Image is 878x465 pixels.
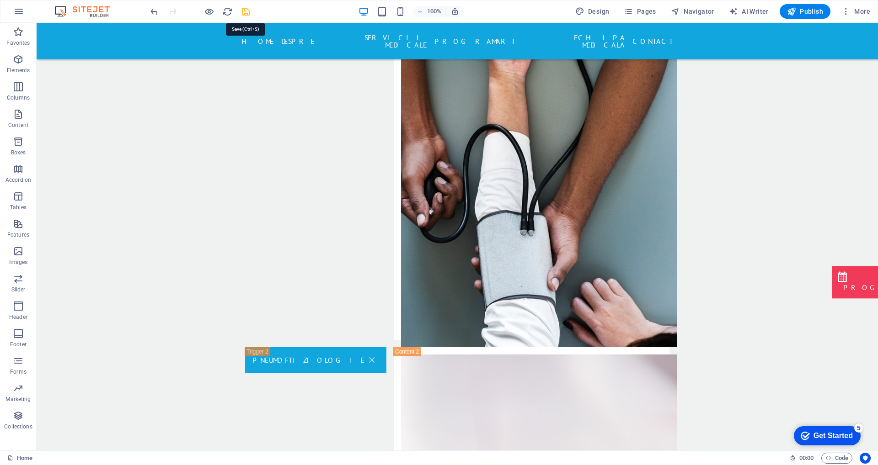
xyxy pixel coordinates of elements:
span: Code [825,453,848,464]
span: Navigator [671,7,714,16]
p: Accordion [5,176,31,184]
p: Tables [10,204,27,211]
button: Code [821,453,852,464]
p: Slider [11,286,26,293]
button: reload [222,6,233,17]
button: Click here to leave preview mode and continue editing [203,6,214,17]
button: Publish [780,4,830,19]
button: More [838,4,874,19]
i: Reload page [222,6,233,17]
button: save [240,6,251,17]
p: Header [9,313,27,321]
i: Undo: Edit headline (Ctrl+Z) [149,6,160,17]
h6: Session time [790,453,814,464]
span: More [841,7,870,16]
span: Publish [787,7,823,16]
button: AI Writer [725,4,772,19]
p: Content [8,122,28,129]
p: Elements [7,67,30,74]
button: Navigator [667,4,718,19]
span: : [806,454,807,461]
button: undo [149,6,160,17]
button: Design [572,4,613,19]
span: Design [575,7,610,16]
div: Get Started [27,10,66,18]
img: Editor Logo [53,6,121,17]
div: Design (Ctrl+Alt+Y) [572,4,613,19]
h6: 100% [427,6,442,17]
i: On resize automatically adjust zoom level to fit chosen device. [451,7,459,16]
p: Footer [10,341,27,348]
div: 5 [67,2,76,11]
div: Get Started 5 items remaining, 0% complete [7,5,74,24]
p: Features [7,231,29,238]
span: AI Writer [729,7,769,16]
p: Boxes [11,149,26,156]
p: Marketing [5,396,31,403]
button: 100% [413,6,446,17]
p: Images [9,259,28,266]
a: Click to cancel selection. Double-click to open Pages [7,453,32,464]
span: 00 00 [799,453,814,464]
button: Usercentrics [860,453,871,464]
button: Pages [620,4,659,19]
p: Favorites [6,39,30,47]
p: Forms [10,368,27,375]
p: Collections [4,423,32,430]
span: Pages [624,7,656,16]
p: Columns [7,94,30,101]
